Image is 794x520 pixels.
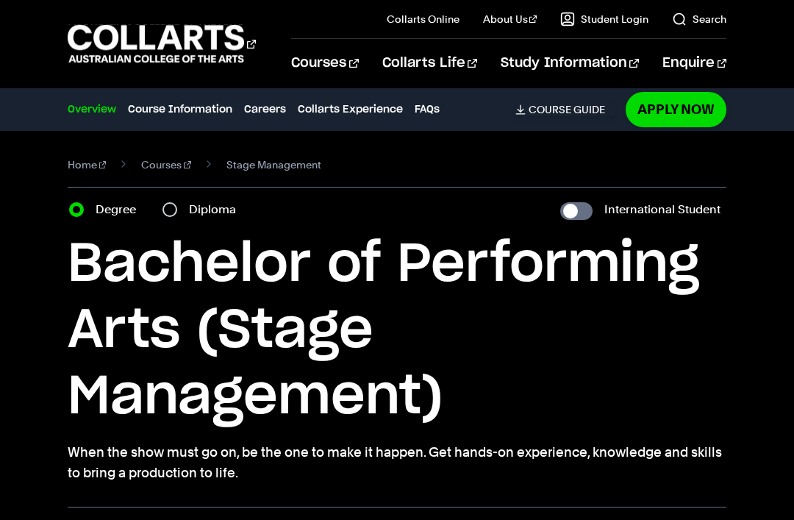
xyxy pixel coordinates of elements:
[483,12,537,26] a: About Us
[68,101,116,118] a: Overview
[382,39,477,88] a: Collarts Life
[662,39,726,88] a: Enquire
[291,39,358,88] a: Courses
[141,154,191,175] a: Courses
[626,92,726,127] a: Apply Now
[415,101,440,118] a: FAQs
[244,101,286,118] a: Careers
[387,12,459,26] a: Collarts Online
[515,103,617,116] a: Course Guide
[68,23,255,65] div: Go to homepage
[560,12,648,26] a: Student Login
[128,101,232,118] a: Course Information
[189,199,245,220] label: Diploma
[226,154,321,175] span: Stage Management
[68,442,726,483] p: When the show must go on, be the one to make it happen. Get hands-on experience, knowledge and sk...
[672,12,726,26] a: Search
[298,101,403,118] a: Collarts Experience
[68,232,726,430] h1: Bachelor of Performing Arts (Stage Management)
[68,154,107,175] a: Home
[501,39,639,88] a: Study Information
[604,199,720,220] label: International Student
[96,199,145,220] label: Degree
